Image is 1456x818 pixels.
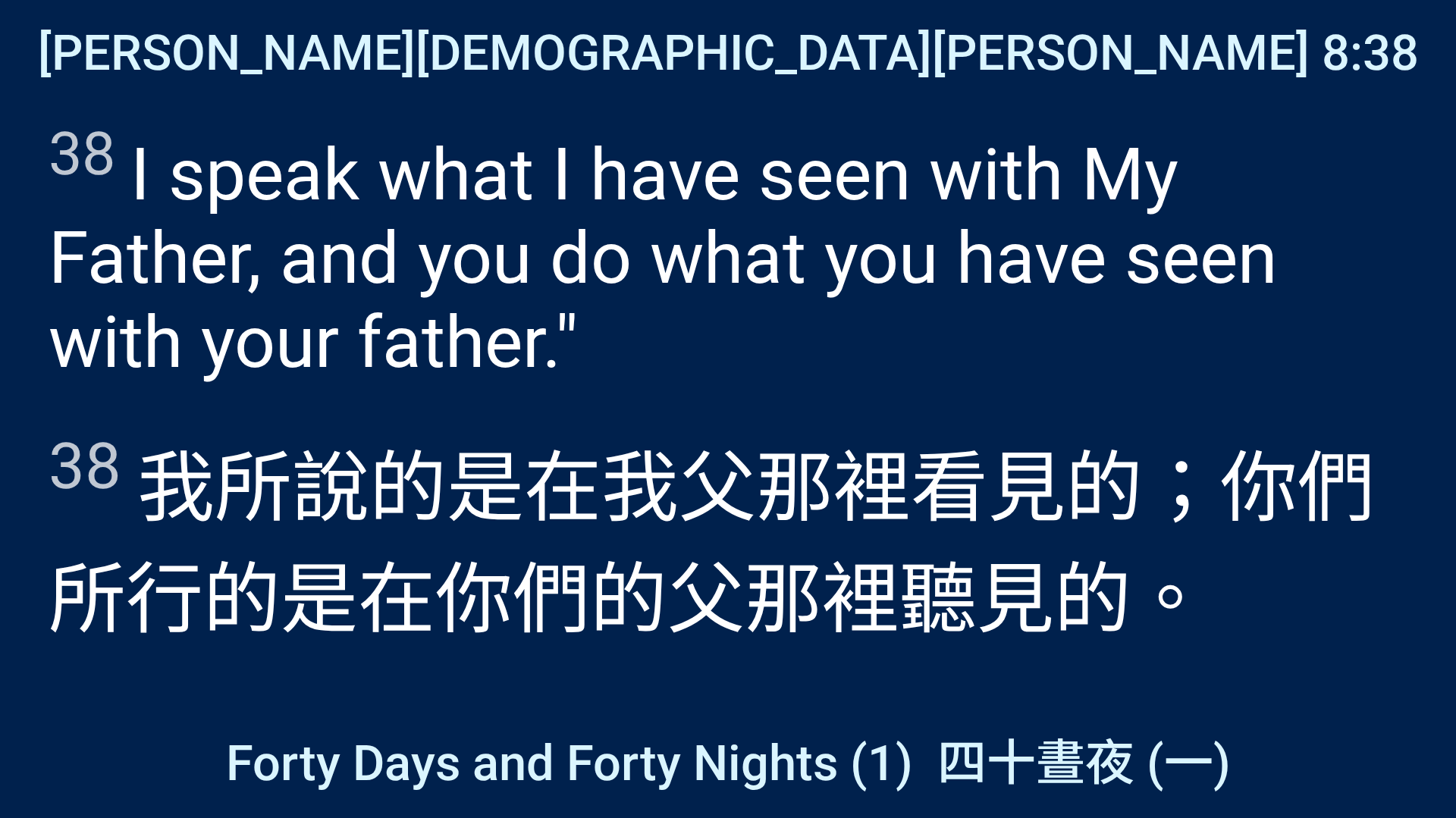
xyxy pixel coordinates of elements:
span: [PERSON_NAME][DEMOGRAPHIC_DATA][PERSON_NAME] 8:38 [38,24,1419,82]
sup: 38 [49,428,121,504]
wg3739: 在我 [49,443,1375,645]
wg2980: 是 [49,443,1375,645]
wg4160: 是 [281,554,1209,645]
wg3739: 。 [1131,554,1209,645]
wg3767: 在你們的 [358,554,1209,645]
span: 我 [49,425,1407,648]
wg5216: 父 [667,554,1209,645]
sup: 38 [49,119,115,189]
wg3844: 聽見 [899,554,1209,645]
span: I speak what I have seen with My Father, and you do what you have seen with your father." [49,119,1407,385]
wg5210: 所行的 [49,554,1209,645]
wg3708: 的 [1054,554,1209,645]
wg1473: 所說的 [49,443,1375,645]
wg3962: 那裡 [745,554,1209,645]
wg3450: 父 [49,443,1375,645]
span: Forty Days and Forty Nights (1) 四十晝夜 (一) [226,723,1231,794]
